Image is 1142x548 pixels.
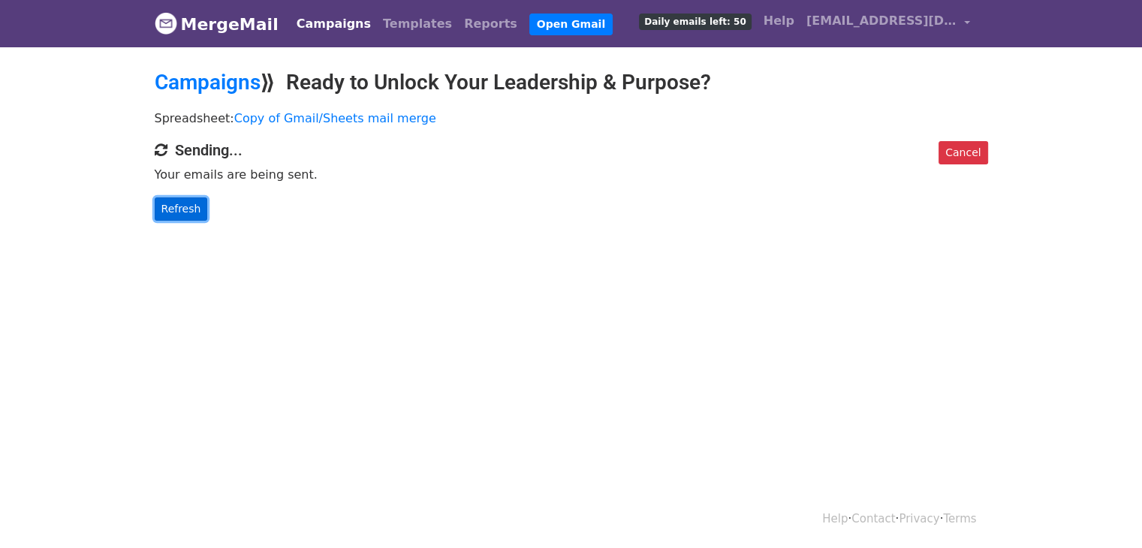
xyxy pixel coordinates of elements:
[758,6,800,36] a: Help
[851,512,895,525] a: Contact
[800,6,976,41] a: [EMAIL_ADDRESS][DOMAIN_NAME]
[155,141,988,159] h4: Sending...
[939,141,987,164] a: Cancel
[155,167,988,182] p: Your emails are being sent.
[458,9,523,39] a: Reports
[155,12,177,35] img: MergeMail logo
[155,110,988,126] p: Spreadsheet:
[234,111,436,125] a: Copy of Gmail/Sheets mail merge
[155,70,261,95] a: Campaigns
[943,512,976,525] a: Terms
[291,9,377,39] a: Campaigns
[822,512,848,525] a: Help
[1067,476,1142,548] iframe: Chat Widget
[633,6,757,36] a: Daily emails left: 50
[155,70,988,95] h2: ⟫ Ready to Unlock Your Leadership & Purpose?
[155,197,208,221] a: Refresh
[155,8,279,40] a: MergeMail
[806,12,957,30] span: [EMAIL_ADDRESS][DOMAIN_NAME]
[639,14,751,30] span: Daily emails left: 50
[529,14,613,35] a: Open Gmail
[899,512,939,525] a: Privacy
[377,9,458,39] a: Templates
